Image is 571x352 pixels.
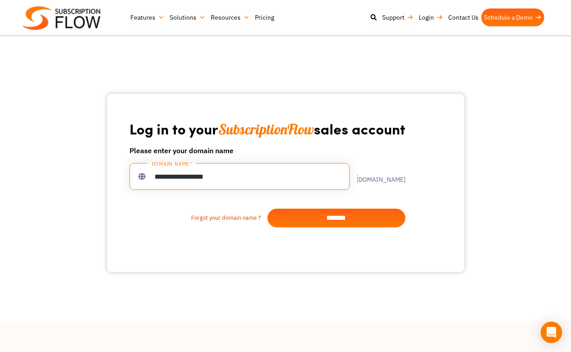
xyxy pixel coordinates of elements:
[129,145,405,156] h6: Please enter your domain name
[481,8,544,26] a: Schedule a Demo
[252,8,277,26] a: Pricing
[218,120,314,138] span: SubscriptionFlow
[446,8,481,26] a: Contact Us
[541,322,562,343] div: Open Intercom Messenger
[129,214,267,222] a: Forgot your domain name ?
[416,8,446,26] a: Login
[129,120,405,138] h1: Log in to your sales account
[22,6,100,30] img: Subscriptionflow
[208,8,252,26] a: Resources
[379,8,416,26] a: Support
[167,8,208,26] a: Solutions
[128,8,167,26] a: Features
[350,170,405,183] label: .[DOMAIN_NAME]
